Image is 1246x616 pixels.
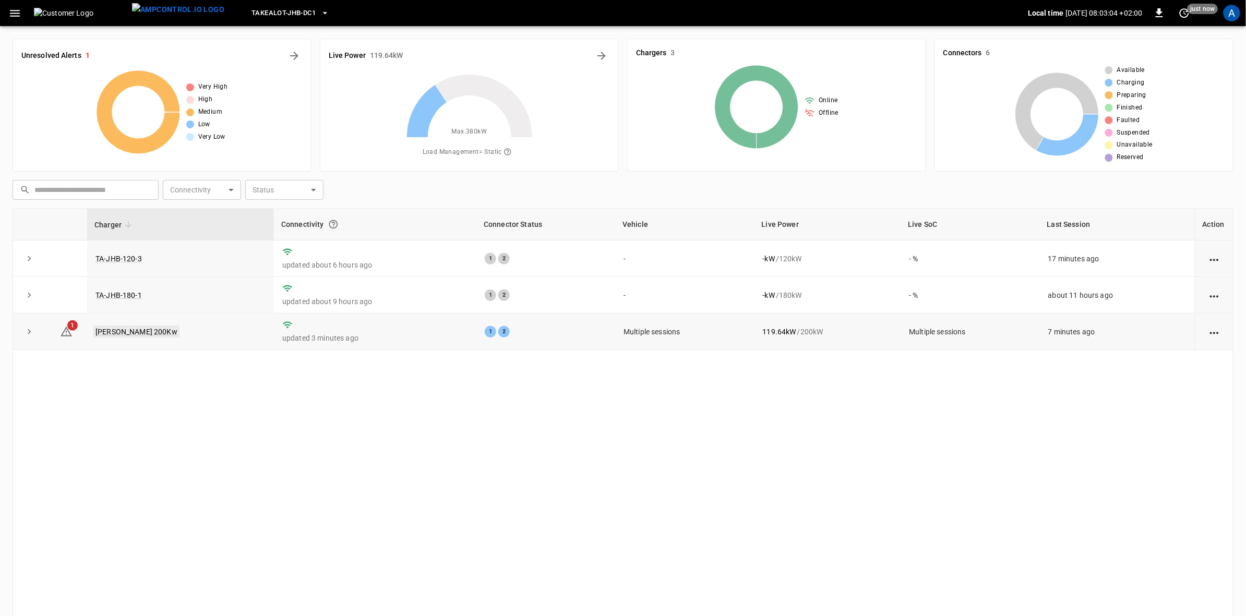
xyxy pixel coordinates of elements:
img: ampcontrol.io logo [132,3,224,16]
th: Live Power [754,209,901,240]
div: action cell options [1208,290,1221,300]
td: Multiple sessions [615,313,754,350]
div: / 180 kW [763,290,893,300]
span: Takealot-JHB-DC1 [251,7,316,19]
span: Very Low [198,132,225,142]
a: [PERSON_NAME] 200Kw [93,325,179,338]
div: 1 [485,253,496,264]
div: / 200 kW [763,327,893,337]
button: expand row [21,287,37,303]
th: Vehicle [615,209,754,240]
td: Multiple sessions [901,313,1039,350]
div: action cell options [1208,327,1221,337]
div: Connectivity [281,215,469,234]
span: Faulted [1117,115,1140,126]
th: Live SoC [901,209,1039,240]
span: Online [819,95,838,106]
h6: 6 [986,47,990,59]
th: Connector Status [476,209,615,240]
button: expand row [21,324,37,340]
span: Load Management = Static [423,143,516,161]
span: Offline [819,108,839,118]
div: 2 [498,326,510,337]
h6: Live Power [329,50,366,62]
p: updated 3 minutes ago [282,333,468,343]
td: - [615,277,754,313]
span: Charging [1117,78,1145,88]
td: 7 minutes ago [1040,313,1195,350]
h6: 1 [86,50,90,62]
h6: Chargers [636,47,667,59]
span: just now [1188,4,1218,14]
div: 2 [498,253,510,264]
h6: Connectors [943,47,982,59]
span: Charger [94,219,135,231]
td: about 11 hours ago [1040,277,1195,313]
p: [DATE] 08:03:04 +02:00 [1066,8,1143,18]
div: 1 [485,289,496,301]
span: Reserved [1117,152,1144,163]
span: Finished [1117,103,1143,113]
p: 119.64 kW [763,327,796,337]
span: Low [198,119,210,130]
button: Connection between the charger and our software. [324,215,343,234]
span: Very High [198,82,228,92]
a: 1 [60,327,73,335]
th: Last Session [1040,209,1195,240]
td: - % [901,277,1039,313]
a: TA-JHB-180-1 [95,291,142,299]
p: - kW [763,290,775,300]
a: TA-JHB-120-3 [95,255,142,263]
button: All Alerts [286,47,303,64]
button: The system is using AmpEdge-configured limits for static load managment. Depending on your config... [499,143,516,161]
div: 2 [498,289,510,301]
th: Action [1195,209,1233,240]
button: set refresh interval [1176,5,1193,21]
div: action cell options [1208,253,1221,264]
div: profile-icon [1224,5,1240,21]
div: / 120 kW [763,253,893,264]
button: Energy Overview [593,47,610,64]
td: - [615,240,754,277]
div: 1 [485,326,496,337]
span: High [198,94,213,105]
h6: 3 [671,47,675,59]
h6: 119.64 kW [370,50,403,62]
img: Customer Logo [34,8,128,18]
span: Medium [198,107,222,117]
p: - kW [763,253,775,264]
span: Preparing [1117,90,1147,101]
span: 1 [67,320,78,331]
p: Local time [1028,8,1064,18]
span: Available [1117,65,1145,76]
td: - % [901,240,1039,277]
h6: Unresolved Alerts [21,50,81,62]
button: Takealot-JHB-DC1 [247,3,333,23]
span: Suspended [1117,128,1151,138]
td: 17 minutes ago [1040,240,1195,277]
button: expand row [21,251,37,267]
p: updated about 6 hours ago [282,260,468,270]
span: Max. 380 kW [452,127,487,137]
span: Unavailable [1117,140,1153,150]
p: updated about 9 hours ago [282,296,468,307]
